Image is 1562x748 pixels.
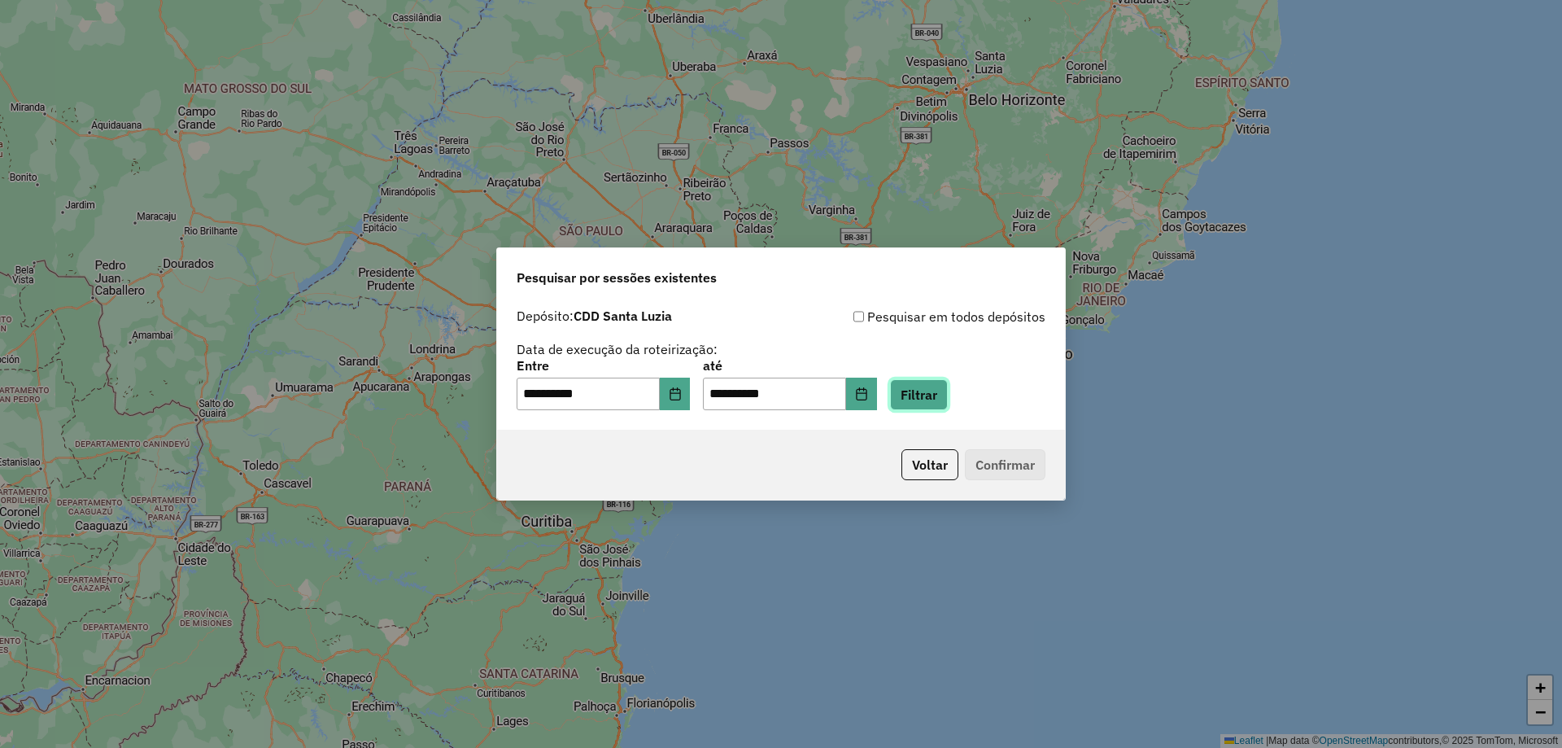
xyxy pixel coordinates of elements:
button: Choose Date [846,378,877,410]
button: Filtrar [890,379,948,410]
strong: CDD Santa Luzia [574,308,672,324]
div: Pesquisar em todos depósitos [781,307,1045,326]
label: Data de execução da roteirização: [517,339,718,359]
label: Entre [517,356,690,375]
button: Voltar [901,449,958,480]
button: Choose Date [660,378,691,410]
label: Depósito: [517,306,672,326]
label: até [703,356,876,375]
span: Pesquisar por sessões existentes [517,268,717,287]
